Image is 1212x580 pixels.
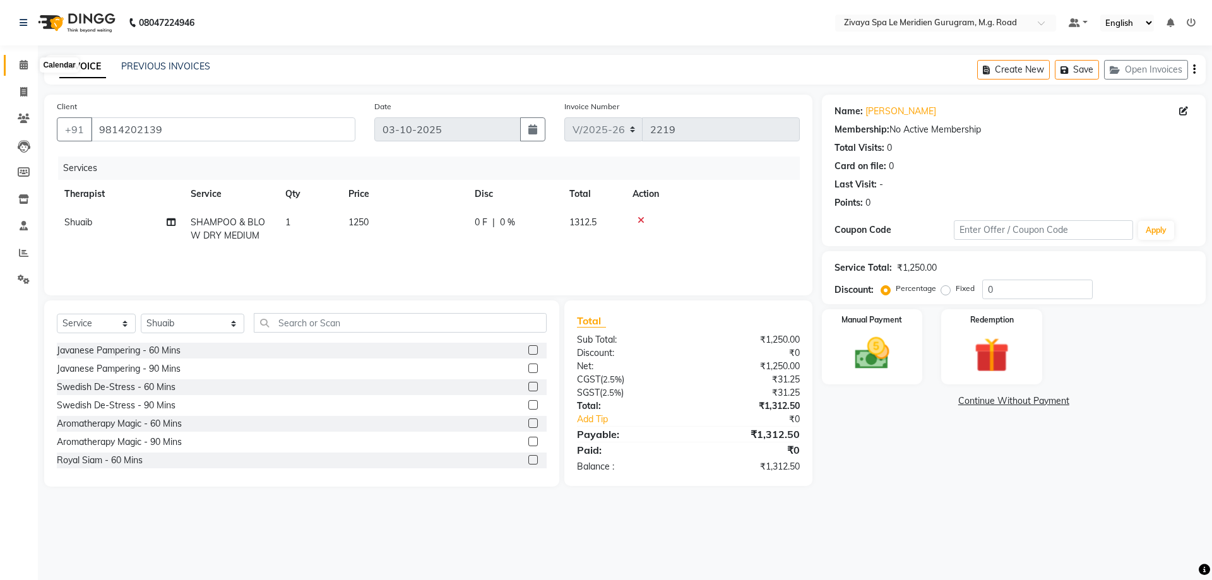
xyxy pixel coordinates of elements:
span: SGST [577,387,600,398]
a: Add Tip [567,413,708,426]
div: ₹0 [688,442,809,458]
button: Apply [1138,221,1174,240]
img: _cash.svg [844,333,901,374]
div: Payable: [567,427,688,442]
button: Create New [977,60,1050,80]
button: Open Invoices [1104,60,1188,80]
th: Action [625,180,800,208]
span: 0 % [500,216,515,229]
div: ( ) [567,373,688,386]
div: Service Total: [835,261,892,275]
label: Redemption [970,314,1014,326]
label: Date [374,101,391,112]
div: Points: [835,196,863,210]
div: ₹1,250.00 [688,360,809,373]
label: Client [57,101,77,112]
div: Javanese Pampering - 90 Mins [57,362,181,376]
span: 2.5% [603,374,622,384]
span: 0 F [475,216,487,229]
input: Enter Offer / Coupon Code [954,220,1133,240]
div: Royal Siam - 60 Mins [57,454,143,467]
img: _gift.svg [963,333,1020,377]
div: ₹0 [708,413,809,426]
div: Javanese Pampering - 60 Mins [57,344,181,357]
div: Swedish De-Stress - 60 Mins [57,381,175,394]
div: Sub Total: [567,333,688,346]
div: 0 [889,160,894,173]
span: 1250 [348,216,369,228]
div: - [879,178,883,191]
label: Fixed [956,283,975,294]
label: Percentage [896,283,936,294]
div: Coupon Code [835,223,954,237]
span: 1 [285,216,290,228]
div: Paid: [567,442,688,458]
span: Total [577,314,606,328]
button: +91 [57,117,92,141]
div: ( ) [567,386,688,399]
label: Manual Payment [841,314,902,326]
th: Price [341,180,467,208]
div: ₹1,312.50 [688,460,809,473]
div: ₹31.25 [688,373,809,386]
div: Net: [567,360,688,373]
span: Shuaib [64,216,92,228]
th: Qty [278,180,341,208]
a: PREVIOUS INVOICES [121,61,210,72]
div: Services [58,157,809,180]
div: Aromatherapy Magic - 60 Mins [57,417,182,430]
a: [PERSON_NAME] [865,105,936,118]
th: Service [183,180,278,208]
label: Invoice Number [564,101,619,112]
a: Continue Without Payment [824,394,1203,408]
span: SHAMPOO & BLOW DRY MEDIUM [191,216,265,241]
div: Calendar [40,57,78,73]
span: 1312.5 [569,216,597,228]
div: Aromatherapy Magic - 90 Mins [57,435,182,449]
input: Search by Name/Mobile/Email/Code [91,117,355,141]
div: Discount: [835,283,874,297]
div: Discount: [567,346,688,360]
div: No Active Membership [835,123,1193,136]
div: Balance : [567,460,688,473]
th: Therapist [57,180,183,208]
div: Total: [567,399,688,413]
div: Card on file: [835,160,886,173]
div: Swedish De-Stress - 90 Mins [57,399,175,412]
span: | [492,216,495,229]
span: CGST [577,374,600,385]
div: Total Visits: [835,141,884,155]
th: Total [562,180,625,208]
div: 0 [887,141,892,155]
img: logo [32,5,119,40]
b: 08047224946 [139,5,194,40]
div: 0 [865,196,870,210]
button: Save [1055,60,1099,80]
div: Last Visit: [835,178,877,191]
div: ₹1,312.50 [688,399,809,413]
div: ₹31.25 [688,386,809,399]
th: Disc [467,180,562,208]
div: Membership: [835,123,889,136]
div: ₹1,250.00 [897,261,937,275]
input: Search or Scan [254,313,547,333]
span: 2.5% [602,388,621,398]
div: ₹0 [688,346,809,360]
div: ₹1,312.50 [688,427,809,442]
div: ₹1,250.00 [688,333,809,346]
div: Name: [835,105,863,118]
